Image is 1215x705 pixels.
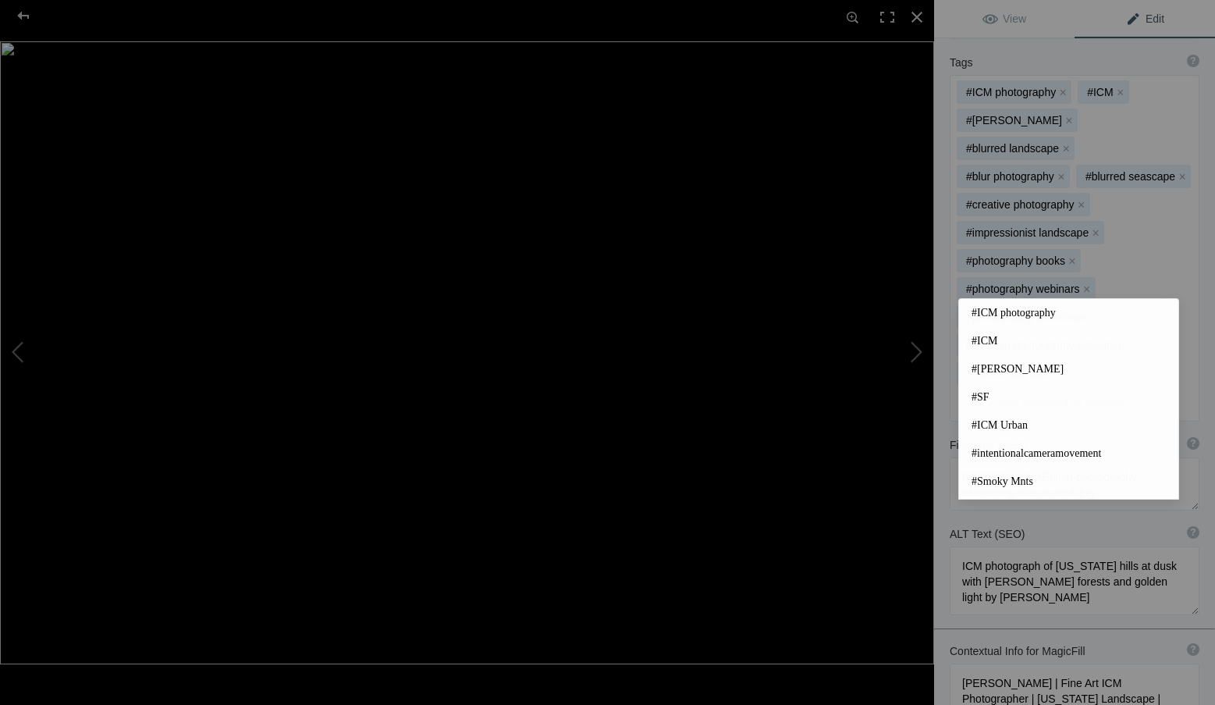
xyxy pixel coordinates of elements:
[972,333,1166,349] span: #ICM
[972,390,1166,405] span: #SF
[972,474,1166,490] span: #Smoky Mnts
[972,418,1166,433] span: #ICM Urban
[972,446,1166,461] span: #intentionalcameramovement
[972,361,1166,377] span: #[PERSON_NAME]
[972,305,1166,321] span: #ICM photography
